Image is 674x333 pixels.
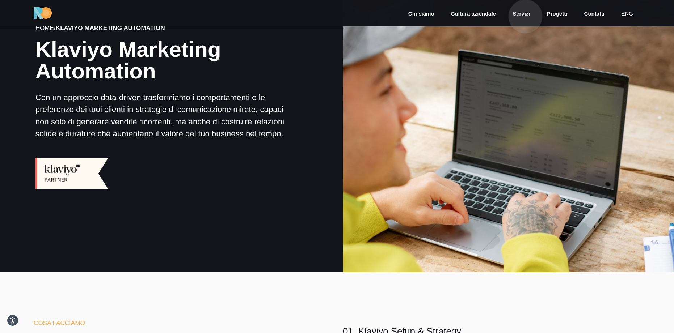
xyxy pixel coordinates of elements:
[34,319,280,328] h6: Cosa facciamo
[20,12,35,17] div: v 4.0.25
[56,24,165,31] strong: Klaviyo Marketing Automation
[408,10,435,18] a: Chi siamo
[512,10,531,18] a: Servizi
[19,19,81,25] div: Dominio: [DOMAIN_NAME]
[546,10,568,18] a: Progetti
[34,7,52,19] img: Ride On Agency
[73,42,79,48] img: tab_keywords_by_traffic_grey.svg
[35,91,296,140] p: Con un approccio data-driven trasformiamo i comportamenti e le preferenze dei tuoi clienti in str...
[35,24,54,31] a: Home
[30,42,36,48] img: tab_domain_overview_orange.svg
[81,43,120,47] div: Keyword (traffico)
[35,39,296,82] h1: Klaviyo Marketing Automation
[12,19,17,25] img: website_grey.svg
[38,43,55,47] div: Dominio
[584,10,606,18] a: Contatti
[35,24,165,31] span: /
[620,10,634,18] a: eng
[450,10,497,18] a: Cultura aziendale
[12,12,17,17] img: logo_orange.svg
